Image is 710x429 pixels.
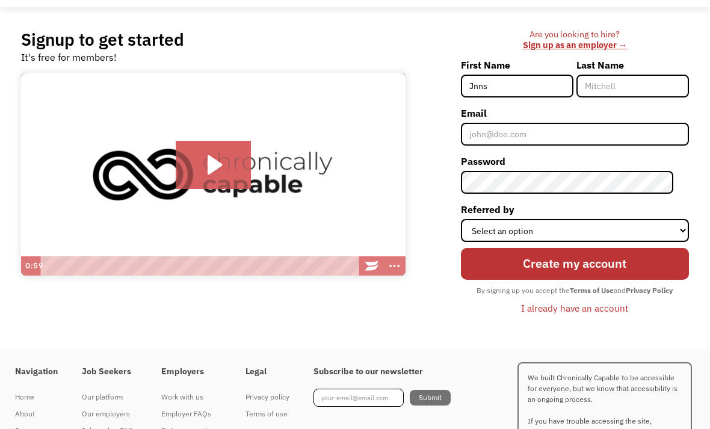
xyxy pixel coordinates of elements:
div: Our employers [82,407,137,421]
h4: Job Seekers [82,366,137,377]
strong: Terms of Use [570,286,614,295]
div: About [15,407,58,421]
h4: Subscribe to our newsletter [313,366,451,377]
h4: Employers [161,366,221,377]
input: Mitchell [576,75,689,97]
div: By signing up you accept the and [471,283,679,298]
form: Footer Newsletter [313,389,451,407]
a: Our employers [82,406,137,422]
input: Submit [410,390,451,406]
div: Are you looking to hire? ‍ [461,29,689,51]
div: Playbar [46,256,354,276]
div: It's free for members! [21,50,117,64]
a: Employer FAQs [161,406,221,422]
div: Terms of use [245,407,289,421]
div: Employer FAQs [161,407,221,421]
div: Privacy policy [245,390,289,404]
a: Work with us [161,389,221,406]
button: Show more buttons [383,256,406,276]
a: Our platform [82,389,137,406]
a: Home [15,389,58,406]
button: Play Video: Introducing Chronically Capable [176,141,251,189]
label: Referred by [461,200,689,219]
a: I already have an account [512,298,637,318]
div: Home [15,390,58,404]
form: Member-Signup-Form [461,55,689,318]
div: Work with us [161,390,221,404]
a: Privacy policy [245,389,289,406]
input: Create my account [461,248,689,280]
label: First Name [461,55,573,75]
h4: Navigation [15,366,58,377]
div: Our platform [82,390,137,404]
label: Email [461,103,689,123]
div: I already have an account [521,301,628,315]
a: Sign up as an employer → [523,39,627,51]
strong: Privacy Policy [626,286,673,295]
input: your-email@email.com [313,389,404,407]
a: Wistia Logo -- Learn More [360,256,383,276]
input: Joni [461,75,573,97]
h2: Signup to get started [21,29,184,50]
img: Introducing Chronically Capable [21,73,406,276]
input: john@doe.com [461,123,689,146]
label: Password [461,152,689,171]
label: Last Name [576,55,689,75]
a: Terms of use [245,406,289,422]
a: About [15,406,58,422]
h4: Legal [245,366,289,377]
